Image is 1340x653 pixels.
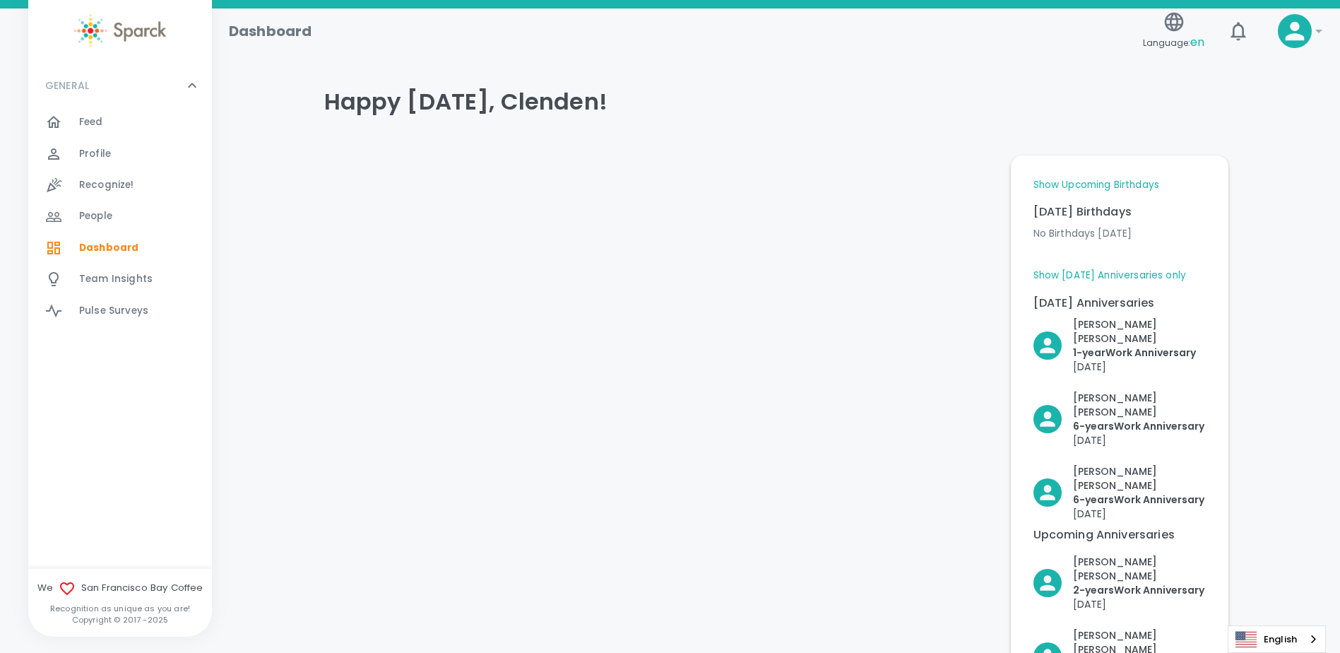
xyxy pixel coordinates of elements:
div: GENERAL [28,64,212,107]
span: We San Francisco Bay Coffee [28,580,212,597]
button: Click to Recognize! [1033,464,1206,521]
p: [DATE] Anniversaries [1033,295,1206,312]
p: [DATE] [1073,597,1206,611]
p: Copyright © 2017 - 2025 [28,614,212,625]
span: Profile [79,147,111,161]
span: Feed [79,115,103,129]
div: Click to Recognize! [1022,543,1206,611]
p: 2- years Work Anniversary [1073,583,1206,597]
p: 1- year Work Anniversary [1073,346,1206,360]
p: Recognition as unique as you are! [28,603,212,614]
button: Language:en [1137,6,1210,57]
a: Team Insights [28,264,212,295]
button: Click to Recognize! [1033,391,1206,447]
div: Click to Recognize! [1022,380,1206,447]
aside: Language selected: English [1228,625,1326,653]
span: Team Insights [79,272,153,286]
p: Upcoming Anniversaries [1033,526,1206,543]
h4: Happy [DATE], Clenden! [324,88,1228,116]
button: Click to Recognize! [1033,317,1206,374]
p: GENERAL [45,78,89,93]
span: People [79,209,112,223]
p: [PERSON_NAME] [PERSON_NAME] [1073,391,1206,419]
p: [PERSON_NAME] [PERSON_NAME] [1073,555,1206,583]
button: Click to Recognize! [1033,555,1206,611]
p: 6- years Work Anniversary [1073,493,1206,507]
a: English [1228,626,1325,652]
a: People [28,201,212,232]
a: Show Upcoming Birthdays [1033,178,1159,192]
p: [DATE] [1073,360,1206,374]
p: [DATE] Birthdays [1033,204,1206,220]
div: Click to Recognize! [1022,453,1206,521]
a: Pulse Surveys [28,295,212,326]
div: GENERAL [28,107,212,332]
span: Language: [1143,33,1204,52]
span: Recognize! [79,178,134,192]
p: [PERSON_NAME] [PERSON_NAME] [1073,317,1206,346]
a: Show [DATE] Anniversaries only [1033,269,1187,283]
h1: Dashboard [229,20,312,42]
a: Sparck logo [28,14,212,47]
p: [DATE] [1073,433,1206,447]
a: Dashboard [28,233,212,264]
img: Sparck logo [74,14,166,47]
span: Pulse Surveys [79,304,148,318]
div: Click to Recognize! [1022,306,1206,374]
a: Profile [28,139,212,170]
p: 6- years Work Anniversary [1073,419,1206,433]
span: Dashboard [79,241,138,255]
p: No Birthdays [DATE] [1033,226,1206,240]
span: en [1190,34,1204,50]
p: [DATE] [1073,507,1206,521]
div: Language [1228,625,1326,653]
a: Feed [28,107,212,138]
a: Recognize! [28,170,212,201]
p: [PERSON_NAME] [PERSON_NAME] [1073,464,1206,493]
